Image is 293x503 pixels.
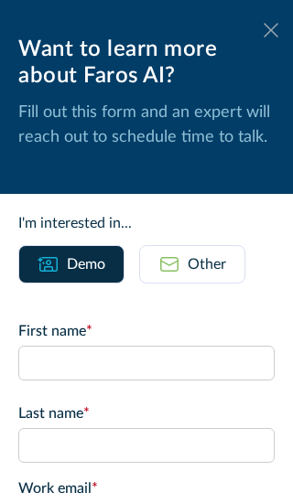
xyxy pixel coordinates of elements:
[18,37,275,90] div: Want to learn more about Faros AI?
[18,477,275,499] label: Work email
[67,253,105,275] div: Demo
[18,320,275,342] label: First name
[18,402,275,424] label: Last name
[188,253,226,275] div: Other
[18,101,275,150] p: Fill out this form and an expert will reach out to schedule time to talk.
[18,212,275,234] div: I'm interested in...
